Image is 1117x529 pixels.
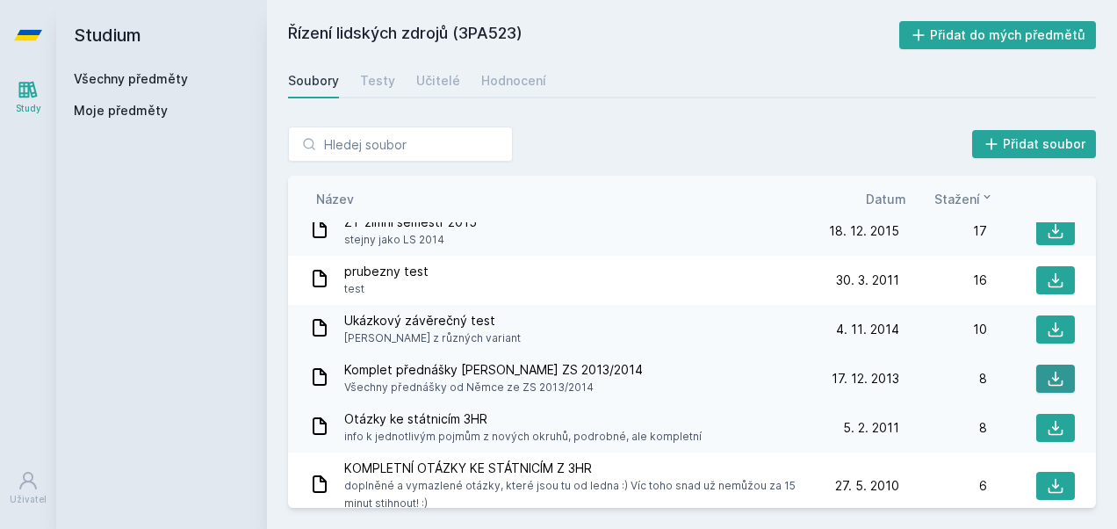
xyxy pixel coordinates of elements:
a: Study [4,70,53,124]
span: Všechny přednášky od Němce ze ZS 2013/2014 [344,379,643,396]
span: stejny jako LS 2014 [344,231,477,249]
span: Komplet přednášky [PERSON_NAME] ZS 2013/2014 [344,361,643,379]
span: 4. 11. 2014 [836,321,899,338]
span: prubezny test [344,263,429,280]
div: Soubory [288,72,339,90]
span: [PERSON_NAME] z různých variant [344,330,521,347]
span: 30. 3. 2011 [836,272,899,289]
div: Hodnocení [481,72,546,90]
span: Ukázkový závěrečný test [344,312,521,330]
a: Učitelé [416,63,460,98]
span: 27. 5. 2010 [835,477,899,495]
div: 8 [899,419,987,437]
div: 10 [899,321,987,338]
span: 18. 12. 2015 [829,222,899,240]
div: Testy [360,72,395,90]
span: info k jednotlivým pojmům z nových okruhů, podrobné, ale kompletní [344,428,702,446]
span: Otázky ke státnicím 3HR [344,410,702,428]
a: Testy [360,63,395,98]
h2: Řízení lidských zdrojů (3PA523) [288,21,899,49]
span: test [344,280,429,298]
button: Přidat do mých předmětů [899,21,1097,49]
span: KOMPLETNÍ OTÁZKY KE STÁTNICÍM Z 3HR [344,460,804,477]
span: Moje předměty [74,102,168,120]
span: doplněné a vymazlené otázky, které jsou tu od ledna :) Víc toho snad už nemůžou za 15 minut stihn... [344,477,804,512]
span: 5. 2. 2011 [843,419,899,437]
div: Uživatel [10,493,47,506]
span: 17. 12. 2013 [832,370,899,388]
button: Přidat soubor [972,130,1097,158]
div: 6 [899,477,987,495]
button: Datum [866,190,906,208]
a: Všechny předměty [74,71,188,86]
div: Učitelé [416,72,460,90]
a: Hodnocení [481,63,546,98]
div: 16 [899,272,987,289]
div: Study [16,102,41,115]
span: Stažení [934,190,980,208]
button: Stažení [934,190,994,208]
a: Uživatel [4,461,53,515]
input: Hledej soubor [288,127,513,162]
a: Soubory [288,63,339,98]
button: Název [316,190,354,208]
div: 17 [899,222,987,240]
span: ZT zimni semestr 2015 [344,214,477,231]
div: 8 [899,370,987,388]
